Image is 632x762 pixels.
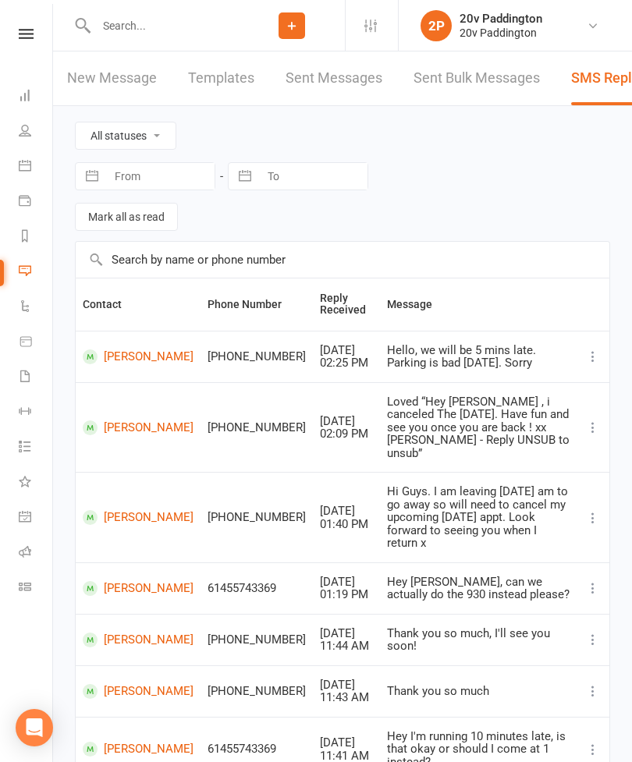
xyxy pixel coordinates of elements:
[208,685,306,698] div: [PHONE_NUMBER]
[380,278,577,331] th: Message
[19,80,54,115] a: Dashboard
[67,51,157,105] a: New Message
[83,742,194,757] a: [PERSON_NAME]
[387,627,570,653] div: Thank you so much, I'll see you soon!
[83,684,194,699] a: [PERSON_NAME]
[259,163,367,190] input: To
[201,278,313,331] th: Phone Number
[76,242,609,278] input: Search by name or phone number
[320,356,373,370] div: 02:25 PM
[320,640,373,653] div: 11:44 AM
[208,421,306,434] div: [PHONE_NUMBER]
[208,350,306,363] div: [PHONE_NUMBER]
[16,709,53,746] div: Open Intercom Messenger
[320,415,373,428] div: [DATE]
[19,185,54,220] a: Payments
[387,485,570,550] div: Hi Guys. I am leaving [DATE] am to go away so will need to cancel my upcoming [DATE] appt. Look f...
[208,633,306,647] div: [PHONE_NUMBER]
[83,633,194,647] a: [PERSON_NAME]
[460,26,542,40] div: 20v Paddington
[320,344,373,357] div: [DATE]
[387,685,570,698] div: Thank you so much
[320,588,373,601] div: 01:19 PM
[19,466,54,501] a: What's New
[320,427,373,441] div: 02:09 PM
[188,51,254,105] a: Templates
[313,278,380,331] th: Reply Received
[414,51,540,105] a: Sent Bulk Messages
[19,501,54,536] a: General attendance kiosk mode
[460,12,542,26] div: 20v Paddington
[320,691,373,704] div: 11:43 AM
[320,518,373,531] div: 01:40 PM
[320,505,373,518] div: [DATE]
[320,576,373,589] div: [DATE]
[83,349,194,364] a: [PERSON_NAME]
[19,150,54,185] a: Calendar
[286,51,382,105] a: Sent Messages
[19,325,54,360] a: Product Sales
[387,576,570,601] div: Hey [PERSON_NAME], can we actually do the 930 instead please?
[91,15,239,37] input: Search...
[208,582,306,595] div: 61455743369
[320,679,373,692] div: [DATE]
[75,203,178,231] button: Mark all as read
[19,571,54,606] a: Class kiosk mode
[76,278,201,331] th: Contact
[208,511,306,524] div: [PHONE_NUMBER]
[208,743,306,756] div: 61455743369
[387,344,570,370] div: Hello, we will be 5 mins late. Parking is bad [DATE]. Sorry
[83,420,194,435] a: [PERSON_NAME]
[387,395,570,460] div: Loved “Hey [PERSON_NAME] , i canceled The [DATE]. Have fun and see you once you are back ! xx [PE...
[320,736,373,750] div: [DATE]
[19,115,54,150] a: People
[83,510,194,525] a: [PERSON_NAME]
[19,220,54,255] a: Reports
[83,581,194,596] a: [PERSON_NAME]
[19,536,54,571] a: Roll call kiosk mode
[320,627,373,640] div: [DATE]
[106,163,215,190] input: From
[421,10,452,41] div: 2P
